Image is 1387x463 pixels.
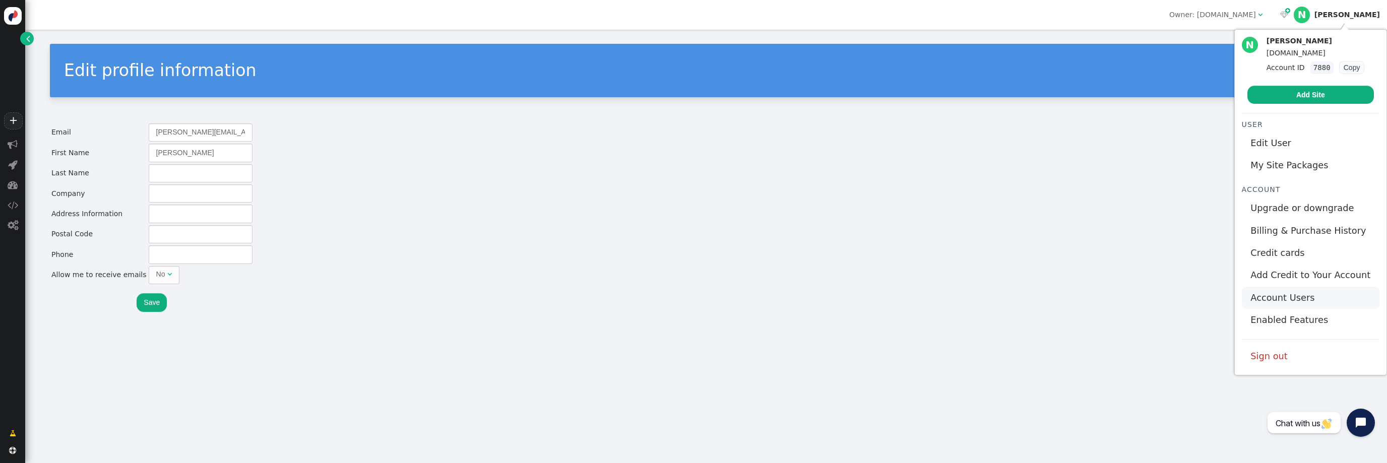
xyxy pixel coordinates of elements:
a: Add Site [1247,86,1374,104]
span:  [8,200,18,210]
div: [PERSON_NAME] [1314,11,1380,19]
a: Sign out [1242,345,1379,367]
span:  [8,180,18,190]
div: No [156,269,165,280]
td: Company [51,184,147,203]
td: First Name [51,143,147,162]
div: [PERSON_NAME] [1267,37,1365,45]
div: N [1242,37,1258,53]
div: Edit profile information [64,58,1348,83]
div: N [1294,7,1310,23]
span:  [167,271,172,278]
a:   [1278,10,1290,20]
td: Address Information [51,204,147,223]
span:  [9,447,16,454]
td: Phone [51,245,147,264]
a: Enabled Features [1242,309,1379,331]
span:  [1280,11,1288,18]
span:  [26,33,30,44]
td: Postal Code [51,225,147,244]
span:  [10,428,16,439]
td: Allow me to receive emails [51,266,147,285]
div: [DOMAIN_NAME] [1267,48,1365,58]
a: Add Credit to Your Account [1242,264,1379,286]
a:  [3,424,23,442]
a: + [4,112,22,129]
span:  [1285,7,1290,15]
a: My Site Packages [1242,154,1379,176]
div: User [1242,119,1379,130]
span:  [8,220,18,230]
span:  [8,160,18,170]
a:  [20,32,34,45]
a: Account Users [1242,287,1379,309]
button: Copy [1339,61,1365,74]
a: Credit cards [1242,242,1379,264]
span:  [1258,11,1263,18]
div: Owner: [DOMAIN_NAME] [1169,10,1256,20]
td: Last Name [51,164,147,183]
span:  [8,140,18,150]
button: Save [137,293,167,311]
td: Email [51,123,147,142]
div: Account [1242,184,1379,195]
var: 7880 [1310,61,1334,74]
a: Edit User [1242,132,1379,154]
img: logo-icon.svg [4,7,22,25]
a: Billing & Purchase History [1242,220,1379,242]
a: Upgrade or downgrade [1242,197,1379,219]
div: Account ID [1267,61,1365,74]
